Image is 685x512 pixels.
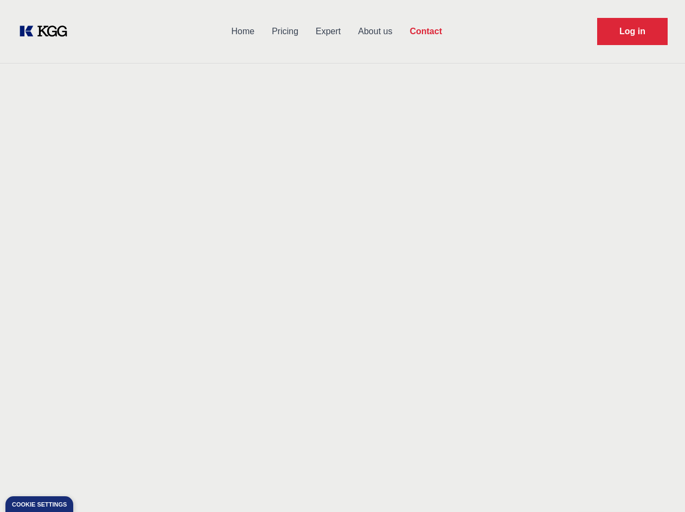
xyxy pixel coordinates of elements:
a: Pricing [263,17,307,46]
a: About us [349,17,401,46]
div: Cookie settings [12,502,67,508]
a: Home [222,17,263,46]
a: KOL Knowledge Platform: Talk to Key External Experts (KEE) [17,23,76,40]
a: Contact [401,17,451,46]
a: Expert [307,17,349,46]
iframe: Chat Widget [631,460,685,512]
a: Request Demo [597,18,668,45]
